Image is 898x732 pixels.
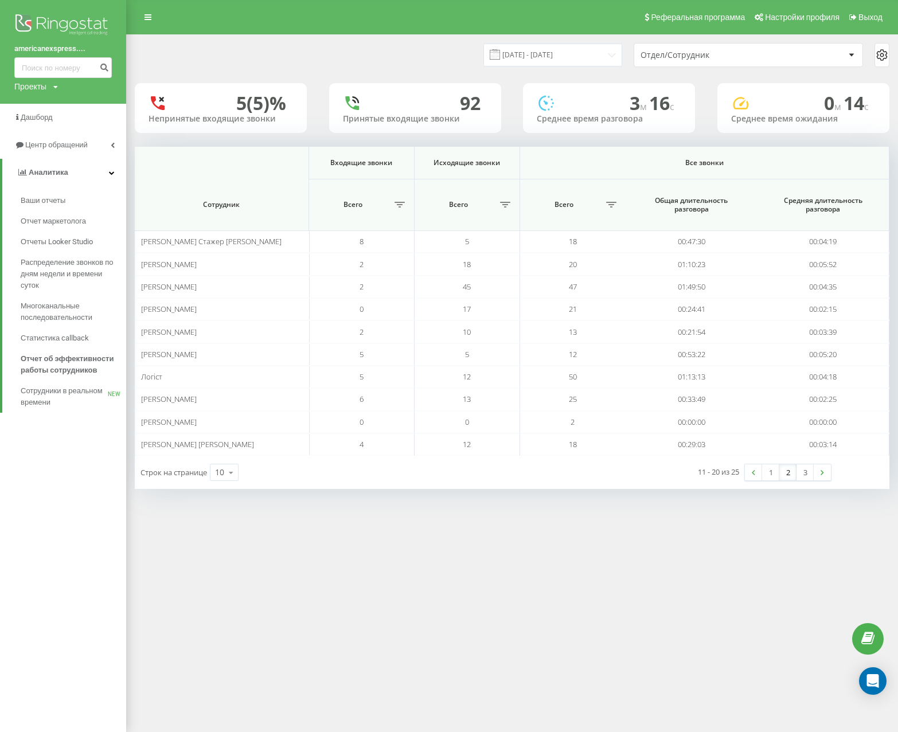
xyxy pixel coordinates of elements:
span: Всего [420,200,497,209]
td: 00:29:03 [626,433,758,456]
span: Отчет об эффективности работы сотрудников [21,353,120,376]
span: Входящие звонки [319,158,404,167]
td: 01:10:23 [626,253,758,275]
div: 92 [460,92,481,114]
a: americanexspress.... [14,43,112,54]
a: 1 [762,464,779,480]
div: Непринятые входящие звонки [149,114,293,124]
td: 00:03:14 [758,433,889,456]
span: 25 [569,394,577,404]
span: Отчет маркетолога [21,216,86,227]
div: 11 - 20 из 25 [698,466,739,477]
td: 01:13:13 [626,366,758,388]
div: Проекты [14,81,46,92]
td: 00:21:54 [626,320,758,343]
td: 00:00:00 [758,411,889,433]
span: c [670,100,674,113]
span: 0 [360,304,364,314]
span: 8 [360,236,364,246]
span: [PERSON_NAME] [141,349,197,359]
td: 00:04:19 [758,230,889,253]
td: 00:05:20 [758,343,889,366]
span: 6 [360,394,364,404]
span: 17 [463,304,471,314]
img: Ringostat logo [14,11,112,40]
td: 01:49:50 [626,276,758,298]
div: 10 [215,467,224,478]
span: Аналитика [29,168,68,177]
span: Средняя длительность разговора [769,196,877,214]
span: Сотрудник [149,200,294,209]
span: Всего [315,200,391,209]
span: 16 [649,91,674,115]
a: Сотрудники в реальном времениNEW [21,381,126,413]
span: м [834,100,844,113]
td: 00:04:35 [758,276,889,298]
span: 45 [463,281,471,292]
a: Отчет маркетолога [21,211,126,232]
td: 00:04:18 [758,366,889,388]
span: Ваши отчеты [21,195,65,206]
span: 2 [360,281,364,292]
span: 2 [571,417,575,427]
span: 0 [360,417,364,427]
span: 10 [463,327,471,337]
span: 13 [569,327,577,337]
div: Open Intercom Messenger [859,667,887,695]
span: [PERSON_NAME] [141,304,197,314]
span: 12 [569,349,577,359]
span: 18 [569,236,577,246]
span: Отчеты Looker Studio [21,236,93,248]
a: Отчет об эффективности работы сотрудников [21,349,126,381]
div: Среднее время ожидания [731,114,876,124]
span: c [864,100,869,113]
div: Принятые входящие звонки [343,114,487,124]
span: [PERSON_NAME] Стажер [PERSON_NAME] [141,236,282,246]
td: 00:47:30 [626,230,758,253]
span: Общая длительность разговора [637,196,745,214]
span: 5 [465,349,469,359]
td: 00:24:41 [626,298,758,320]
span: 50 [569,371,577,382]
span: м [640,100,649,113]
div: Среднее время разговора [537,114,681,124]
span: [PERSON_NAME] [PERSON_NAME] [141,439,254,449]
input: Поиск по номеру [14,57,112,78]
a: Отчеты Looker Studio [21,232,126,252]
a: Статистика callback [21,328,126,349]
div: 5 (5)% [236,92,286,114]
a: Аналитика [2,159,126,186]
span: [PERSON_NAME] [141,281,197,292]
span: 2 [360,327,364,337]
td: 00:33:49 [626,388,758,410]
span: Выход [858,13,883,22]
span: 18 [569,439,577,449]
span: 12 [463,439,471,449]
td: 00:00:00 [626,411,758,433]
span: Все звонки [544,158,865,167]
td: 00:03:39 [758,320,889,343]
span: 5 [360,349,364,359]
span: Исходящие звонки [425,158,509,167]
a: Многоканальные последовательности [21,296,126,328]
span: Строк на странице [140,467,207,477]
span: 47 [569,281,577,292]
span: Логіст [141,371,162,382]
span: 18 [463,259,471,269]
span: [PERSON_NAME] [141,394,197,404]
span: 13 [463,394,471,404]
span: 4 [360,439,364,449]
span: 3 [630,91,649,115]
span: 14 [844,91,869,115]
a: Ваши отчеты [21,190,126,211]
span: 5 [360,371,364,382]
span: 5 [465,236,469,246]
td: 00:53:22 [626,343,758,366]
span: Статистика callback [21,332,89,344]
span: [PERSON_NAME] [141,417,197,427]
td: 00:02:25 [758,388,889,410]
span: Центр обращений [25,140,88,149]
span: Реферальная программа [651,13,745,22]
span: Многоканальные последовательности [21,300,120,323]
td: 00:02:15 [758,298,889,320]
